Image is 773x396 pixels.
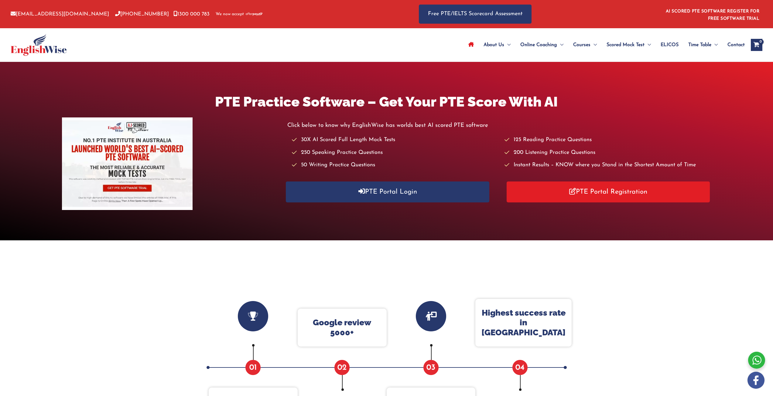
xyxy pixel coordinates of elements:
[505,160,711,170] li: Instant Results – KNOW where you Stand in the Shortest Amount of Time
[246,12,262,16] img: Afterpay-Logo
[661,34,679,56] span: ELICOS
[568,34,602,56] a: CoursesMenu Toggle
[520,34,557,56] span: Online Coaching
[607,34,645,56] span: Scored Mock Test
[602,34,656,56] a: Scored Mock TestMenu Toggle
[507,181,710,202] a: PTE Portal Registration
[656,34,683,56] a: ELICOS
[479,34,515,56] a: About UsMenu Toggle
[727,34,745,56] span: Contact
[115,12,169,17] a: [PHONE_NUMBER]
[683,34,723,56] a: Time TableMenu Toggle
[504,34,511,56] span: Menu Toggle
[287,120,711,130] p: Click below to know why EnglishWise has worlds best AI scored PTE software
[304,318,381,337] p: Google review 5000+
[645,34,651,56] span: Menu Toggle
[747,372,764,389] img: white-facebook.png
[711,34,718,56] span: Menu Toggle
[505,135,711,145] li: 125 Reading Practice Questions
[557,34,563,56] span: Menu Toggle
[688,34,711,56] span: Time Table
[11,34,67,56] img: cropped-ew-logo
[423,360,439,375] span: 03
[62,117,193,210] img: pte-institute-main
[515,34,568,56] a: Online CoachingMenu Toggle
[286,181,489,202] a: PTE Portal Login
[751,39,762,51] a: View Shopping Cart, empty
[11,12,109,17] a: [EMAIL_ADDRESS][DOMAIN_NAME]
[666,9,760,21] a: AI SCORED PTE SOFTWARE REGISTER FOR FREE SOFTWARE TRIAL
[505,148,711,158] li: 200 Listening Practice Questions
[512,360,528,375] span: 04
[662,4,762,24] aside: Header Widget 1
[481,308,566,337] p: Highest success rate in [GEOGRAPHIC_DATA]
[419,5,532,24] a: Free PTE/IELTS Scorecard Assessment
[292,148,499,158] li: 250 Speaking Practice Questions
[723,34,745,56] a: Contact
[463,34,745,56] nav: Site Navigation: Main Menu
[173,12,210,17] a: 1300 000 783
[245,360,261,375] span: 01
[590,34,597,56] span: Menu Toggle
[334,360,350,375] span: 02
[573,34,590,56] span: Courses
[62,92,711,111] h1: PTE Practice Software – Get Your PTE Score With AI
[216,11,244,17] span: We now accept
[292,160,499,170] li: 50 Writing Practice Questions
[292,135,499,145] li: 30X AI Scored Full Length Mock Tests
[484,34,504,56] span: About Us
